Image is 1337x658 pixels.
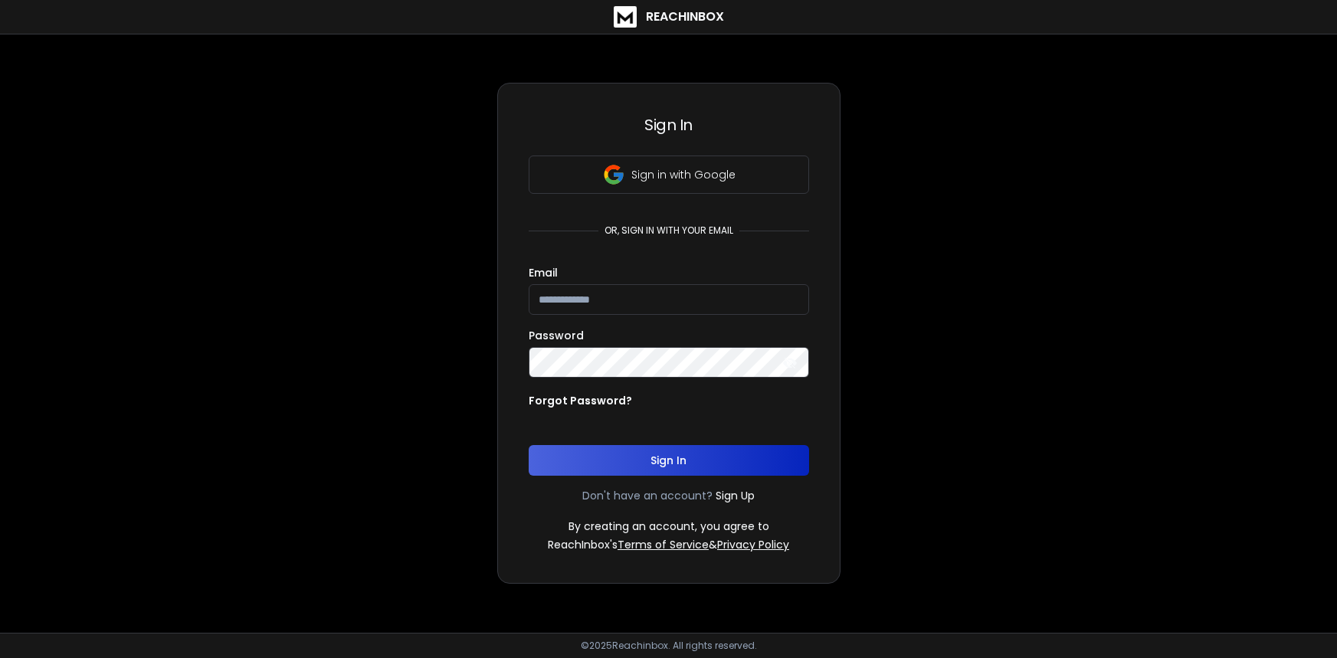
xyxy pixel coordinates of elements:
p: Sign in with Google [631,167,736,182]
p: © 2025 Reachinbox. All rights reserved. [581,640,757,652]
a: Sign Up [716,488,755,503]
p: ReachInbox's & [548,537,789,552]
p: or, sign in with your email [598,224,739,237]
p: By creating an account, you agree to [569,519,769,534]
img: logo [614,6,637,28]
label: Email [529,267,558,278]
a: Privacy Policy [717,537,789,552]
a: Terms of Service [618,537,709,552]
p: Don't have an account? [582,488,713,503]
h3: Sign In [529,114,809,136]
h1: ReachInbox [646,8,724,26]
label: Password [529,330,584,341]
button: Sign In [529,445,809,476]
a: ReachInbox [614,6,724,28]
p: Forgot Password? [529,393,632,408]
button: Sign in with Google [529,155,809,194]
